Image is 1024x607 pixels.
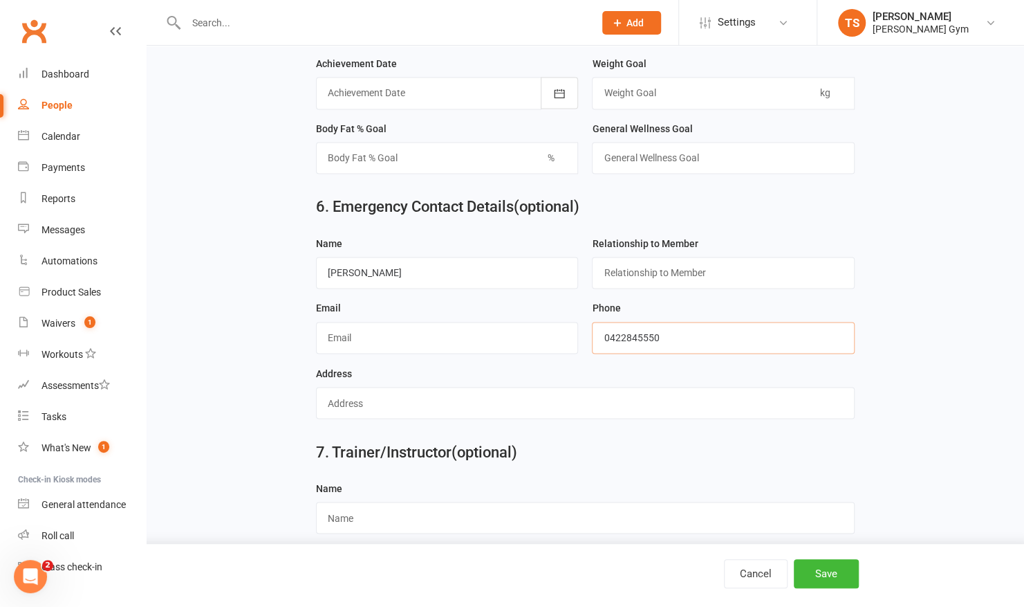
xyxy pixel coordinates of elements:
div: Roll call [41,530,74,541]
div: Payments [41,162,85,173]
label: Name [316,236,342,251]
input: Address [316,387,855,419]
button: Cancel [724,559,788,588]
span: (optional) [514,198,579,215]
h2: 7. Trainer/Instructor [316,444,855,460]
a: Messages [18,215,146,246]
div: Profile image for Jia [80,22,108,50]
span: Messages [115,466,162,476]
a: Reports [18,183,146,215]
label: Email [316,300,341,316]
p: How can we help? [28,122,249,145]
a: Payments [18,152,146,183]
div: How do I convert non-attending contacts to members or prospects? [28,267,232,296]
span: Settings [718,7,756,38]
div: What's New [41,442,91,453]
button: Save [794,559,859,588]
label: Achievement Date [316,56,397,71]
input: Phone [592,322,854,354]
input: Relationship to Member [592,257,854,289]
div: Tasks [41,411,66,422]
span: Help [219,466,241,476]
div: Automations [41,255,97,266]
span: 2 [42,560,53,571]
span: Home [30,466,62,476]
div: Set up a new member waiver [28,307,232,322]
a: Clubworx [17,14,51,48]
input: Name [316,502,855,534]
a: Product Sales [18,277,146,308]
label: General Wellness Goal [592,121,692,136]
a: People [18,90,146,121]
a: Workouts [18,339,146,370]
input: Name [316,257,578,289]
span: 1 [98,441,109,453]
iframe: Intercom live chat [14,560,47,593]
div: Assessments [41,380,110,391]
a: Calendar [18,121,146,152]
div: Messages [41,224,85,235]
div: Dashboard [41,69,89,80]
div: Profile image for Jessica [28,22,55,50]
div: Reports [41,193,75,204]
a: Dashboard [18,59,146,90]
div: Calendar [41,131,80,142]
a: General attendance kiosk mode [18,489,146,520]
a: Roll call [18,520,146,552]
button: Help [185,432,277,487]
div: TS [838,9,866,37]
button: Search for help [20,228,257,256]
input: Search... [182,13,584,33]
div: Set up a new member waiver [20,302,257,327]
input: General Wellness Goal [592,142,854,174]
label: Name [316,480,342,496]
h2: 6. Emergency Contact Details [316,199,855,215]
div: How do I convert non-attending contacts to members or prospects? [20,262,257,302]
label: Phone [592,300,620,316]
span: (optional) [452,443,517,460]
span: kg [820,88,830,98]
div: SMS and Clubworx [28,359,232,373]
span: % [547,153,554,163]
label: Weight Goal [592,56,646,71]
div: Class check-in [41,561,102,572]
button: Messages [92,432,184,487]
input: Email [316,322,578,354]
div: General attendance [41,499,126,510]
div: Ask a questionAI Agent and team can help [14,163,263,215]
div: Close [238,22,263,47]
div: People [41,100,73,111]
input: Body Fat % Goal [316,142,578,174]
div: [PERSON_NAME] Gym [873,23,969,35]
div: AI Agent and team can help [28,189,232,203]
div: Profile image for Bec [54,22,82,50]
div: SMS and Clubworx [20,353,257,379]
span: Add [626,17,644,28]
a: Assessments [18,370,146,401]
div: Ask a question [28,174,232,189]
a: Waivers 1 [18,308,146,339]
span: Search for help [28,235,112,250]
a: Tasks [18,401,146,433]
div: Martial Arts Module - Styles and Ranks [28,333,232,347]
button: Add [602,11,661,35]
p: Hi Tali 👋 [28,98,249,122]
div: Martial Arts Module - Styles and Ranks [20,327,257,353]
label: Body Fat % Goal [316,121,387,136]
span: 1 [84,316,95,328]
div: Product Sales [41,287,101,298]
div: [PERSON_NAME] [873,10,969,23]
div: Waivers [41,318,75,329]
a: Automations [18,246,146,277]
label: Address [316,365,352,381]
input: Weight Goal [592,77,854,109]
label: Relationship to Member [592,236,698,251]
div: Workouts [41,349,83,360]
a: What's New1 [18,433,146,464]
a: Class kiosk mode [18,552,146,583]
